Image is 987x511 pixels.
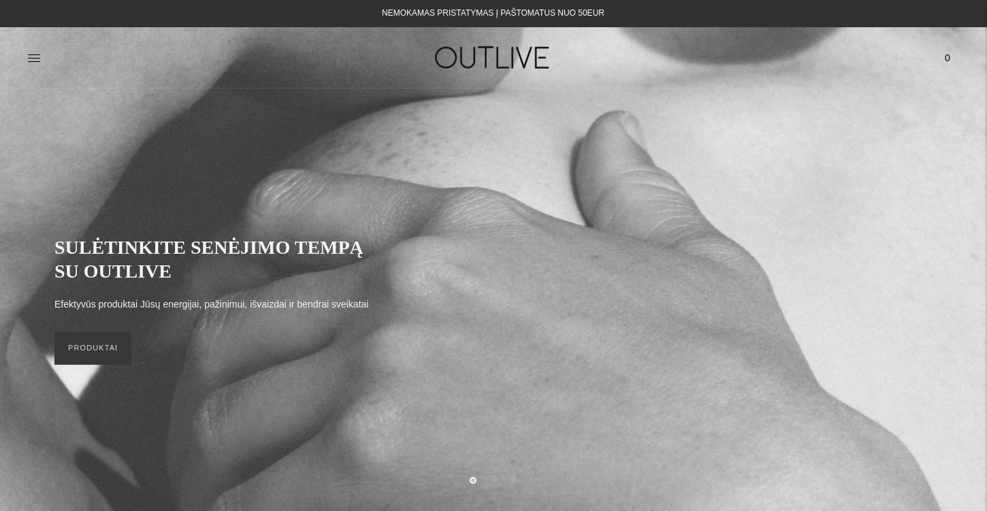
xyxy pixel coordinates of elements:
span: 0 [938,48,957,67]
h2: SULĖTINKITE SENĖJIMO TEMPĄ SU OUTLIVE [54,235,381,283]
button: Move carousel to slide 3 [511,476,517,482]
button: Move carousel to slide 2 [490,476,497,482]
img: OUTLIVE [408,34,579,81]
div: NEMOKAMAS PRISTATYMAS Į PAŠTOMATUS NUO 50EUR [382,5,604,22]
a: 0 [935,43,960,73]
button: Move carousel to slide 1 [470,477,476,484]
p: Efektyvūs produktai Jūsų energijai, pažinimui, išvaizdai ir bendrai sveikatai [54,297,368,313]
a: PRODUKTAI [54,332,131,365]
